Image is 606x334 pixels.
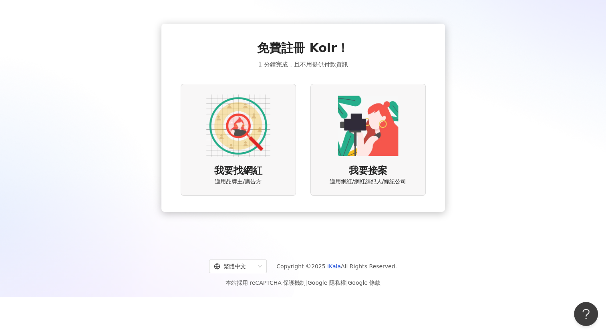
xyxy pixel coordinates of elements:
[206,94,270,158] img: AD identity option
[214,164,262,178] span: 我要找網紅
[346,280,348,286] span: |
[306,280,308,286] span: |
[327,263,341,270] a: iKala
[214,260,255,273] div: 繁體中文
[257,40,349,56] span: 免費註冊 Kolr！
[574,302,598,326] iframe: Help Scout Beacon - Open
[348,280,381,286] a: Google 條款
[336,94,400,158] img: KOL identity option
[349,164,387,178] span: 我要接案
[276,262,397,271] span: Copyright © 2025 All Rights Reserved.
[330,178,406,186] span: 適用網紅/網紅經紀人/經紀公司
[308,280,346,286] a: Google 隱私權
[258,60,348,69] span: 1 分鐘完成，且不用提供付款資訊
[215,178,262,186] span: 適用品牌主/廣告方
[225,278,381,288] span: 本站採用 reCAPTCHA 保護機制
